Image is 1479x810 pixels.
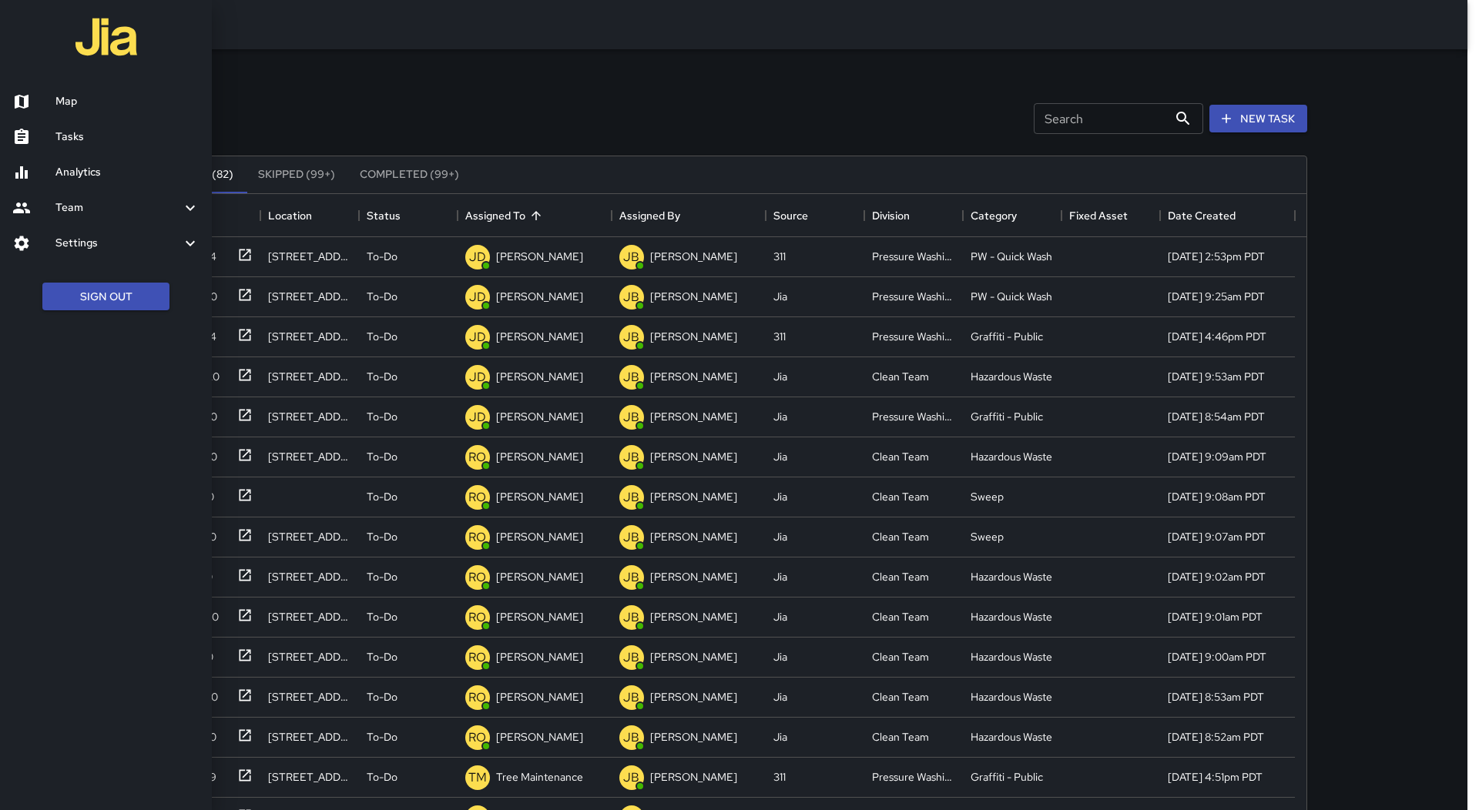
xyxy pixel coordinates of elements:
button: Sign Out [42,283,169,311]
h6: Map [55,93,200,110]
h6: Analytics [55,164,200,181]
img: jia-logo [75,6,137,68]
h6: Settings [55,235,181,252]
h6: Team [55,199,181,216]
h6: Tasks [55,129,200,146]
